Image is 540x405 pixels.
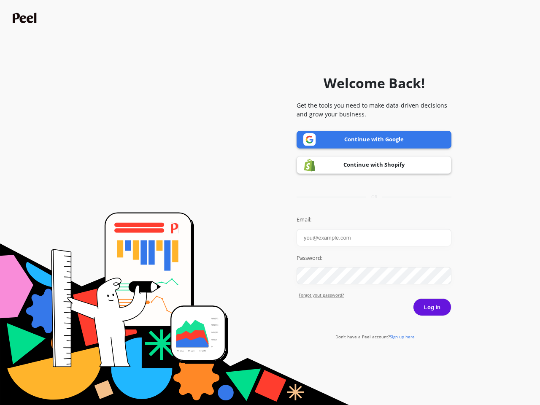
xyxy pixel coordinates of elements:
img: Google logo [303,133,316,146]
input: you@example.com [297,229,451,246]
a: Continue with Google [297,131,451,148]
a: Continue with Shopify [297,156,451,174]
img: Peel [13,13,39,23]
label: Email: [297,216,451,224]
a: Forgot yout password? [299,292,451,298]
div: or [297,194,451,200]
a: Don't have a Peel account?Sign up here [335,334,415,340]
p: Get the tools you need to make data-driven decisions and grow your business. [297,101,451,119]
span: Sign up here [390,334,415,340]
img: Shopify logo [303,159,316,172]
label: Password: [297,254,451,262]
button: Log in [413,298,451,316]
h1: Welcome Back! [324,73,425,93]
